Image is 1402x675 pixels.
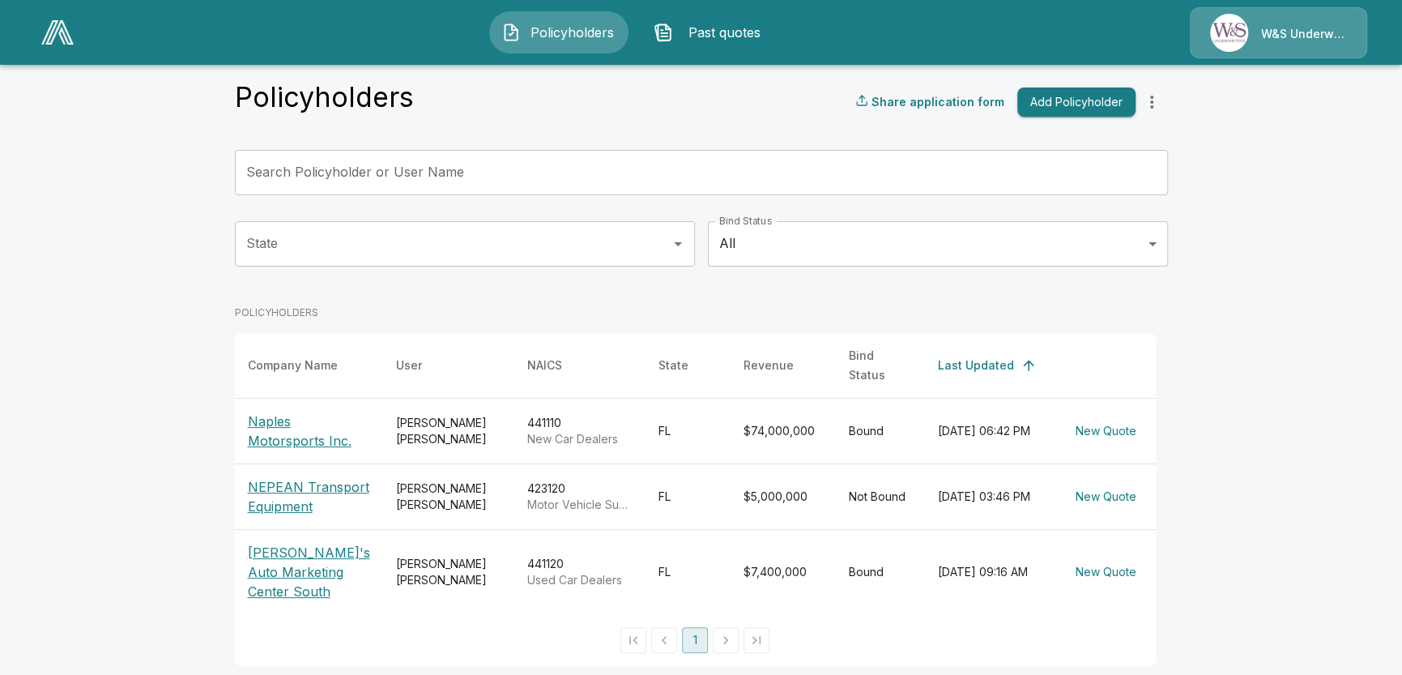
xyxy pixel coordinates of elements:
button: Policyholders IconPolicyholders [489,11,629,53]
label: Bind Status [719,214,772,228]
button: Past quotes IconPast quotes [641,11,781,53]
p: New Car Dealers [527,431,633,447]
button: New Quote [1069,417,1143,446]
img: Past quotes Icon [654,23,673,42]
p: Share application form [871,93,1004,110]
div: NAICS [527,356,562,375]
p: Used Car Dealers [527,572,633,588]
div: Last Updated [938,356,1014,375]
p: POLICYHOLDERS [235,305,1156,320]
nav: pagination navigation [618,627,772,653]
div: [PERSON_NAME] [PERSON_NAME] [396,556,501,588]
div: 423120 [527,481,633,513]
button: New Quote [1069,482,1143,512]
td: [DATE] 03:46 PM [925,464,1056,529]
div: Company Name [248,356,338,375]
div: 441110 [527,415,633,447]
span: Policyholders [527,23,616,42]
p: [PERSON_NAME]'s Auto Marketing Center South [248,543,370,601]
th: Bind Status [836,333,925,399]
td: Bound [836,398,925,464]
button: Open [667,233,689,255]
span: Past quotes [680,23,769,42]
td: FL [646,398,731,464]
td: $74,000,000 [731,398,836,464]
img: Policyholders Icon [501,23,521,42]
table: simple table [235,333,1156,614]
img: AA Logo [41,20,74,45]
div: [PERSON_NAME] [PERSON_NAME] [396,481,501,513]
div: [PERSON_NAME] [PERSON_NAME] [396,415,501,447]
td: [DATE] 09:16 AM [925,529,1056,614]
td: $5,000,000 [731,464,836,529]
p: Naples Motorsports Inc. [248,412,370,451]
td: [DATE] 06:42 PM [925,398,1056,464]
h4: Policyholders [235,80,414,114]
div: 441120 [527,556,633,588]
a: Add Policyholder [1011,88,1136,117]
div: All [708,221,1168,267]
div: Revenue [744,356,794,375]
button: Add Policyholder [1017,88,1136,117]
button: New Quote [1069,558,1143,587]
td: FL [646,464,731,529]
td: $7,400,000 [731,529,836,614]
div: User [396,356,422,375]
p: NEPEAN Transport Equipment [248,477,370,516]
button: more [1136,86,1168,118]
td: Bound [836,529,925,614]
p: Motor Vehicle Supplies and New Parts Merchant Wholesalers [527,497,633,513]
td: FL [646,529,731,614]
div: State [658,356,688,375]
td: Not Bound [836,464,925,529]
button: page 1 [682,627,708,653]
